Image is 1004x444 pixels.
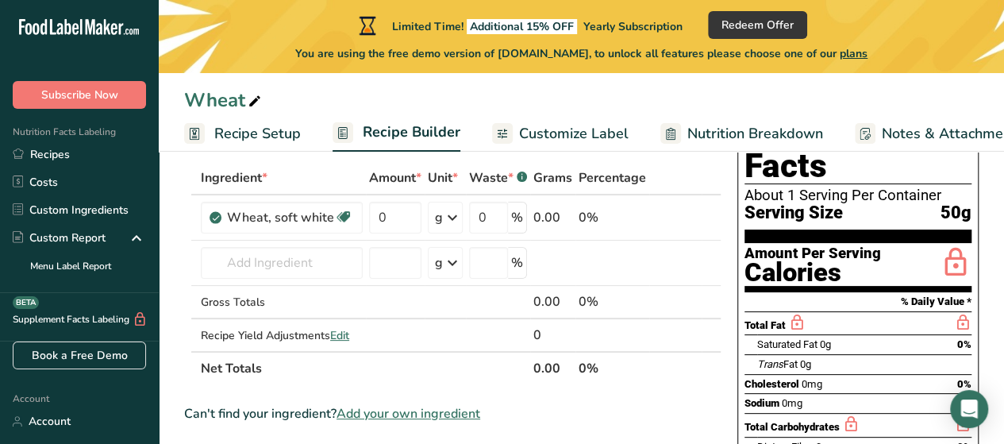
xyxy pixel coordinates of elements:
h1: Nutrition Facts [744,111,971,184]
div: g [435,208,443,227]
span: Cholesterol [744,378,799,390]
div: Gross Totals [201,294,363,311]
span: 0% [957,338,971,350]
span: Recipe Setup [214,123,301,145]
span: 0g [820,338,831,350]
span: Nutrition Breakdown [687,123,823,145]
th: 0.00 [530,351,575,384]
div: Recipe Yield Adjustments [201,327,363,344]
a: Customize Label [492,116,629,152]
span: Percentage [579,168,646,187]
span: Add your own ingredient [337,404,480,423]
span: Customize Label [519,123,629,145]
span: Subscribe Now [41,87,118,103]
span: Unit [428,168,458,187]
a: Book a Free Demo [13,342,146,369]
th: 0% [575,351,649,384]
i: Trans [757,358,783,370]
section: % Daily Value * [744,292,971,311]
button: Subscribe Now [13,81,146,109]
div: 0 [533,326,572,345]
span: Ingredient [201,168,267,187]
span: 0g [800,358,811,370]
span: Saturated Fat [757,338,817,350]
span: Total Fat [744,319,786,331]
a: Nutrition Breakdown [660,116,823,152]
div: 0.00 [533,292,572,311]
div: Open Intercom Messenger [950,390,988,428]
div: Wheat [184,86,264,114]
div: Wheat, soft white [227,208,334,227]
span: 0mg [802,378,822,390]
span: Sodium [744,397,779,409]
span: You are using the free demo version of [DOMAIN_NAME], to unlock all features please choose one of... [295,45,867,62]
span: Total Carbohydrates [744,421,840,433]
a: Recipe Builder [333,114,460,153]
span: 0mg [782,397,802,409]
div: Calories [744,261,881,284]
div: 0% [579,292,646,311]
a: Recipe Setup [184,116,301,152]
span: Edit [330,328,349,343]
div: About 1 Serving Per Container [744,187,971,203]
span: Grams [533,168,572,187]
div: Can't find your ingredient? [184,404,721,423]
span: Additional 15% OFF [467,19,577,34]
div: Limited Time! [356,16,683,35]
span: 0% [957,378,971,390]
div: 0% [579,208,646,227]
input: Add Ingredient [201,247,363,279]
div: g [435,253,443,272]
span: Fat [757,358,798,370]
span: Amount [369,168,421,187]
button: Redeem Offer [708,11,807,39]
div: 0.00 [533,208,572,227]
div: Waste [469,168,527,187]
span: plans [840,46,867,61]
div: Amount Per Serving [744,246,881,261]
span: Serving Size [744,203,843,223]
span: Recipe Builder [363,122,460,143]
div: Custom Report [13,230,106,246]
th: Net Totals [198,351,530,384]
div: BETA [13,296,39,309]
span: Yearly Subscription [583,19,683,34]
span: 50g [941,203,971,223]
span: Redeem Offer [721,17,794,33]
